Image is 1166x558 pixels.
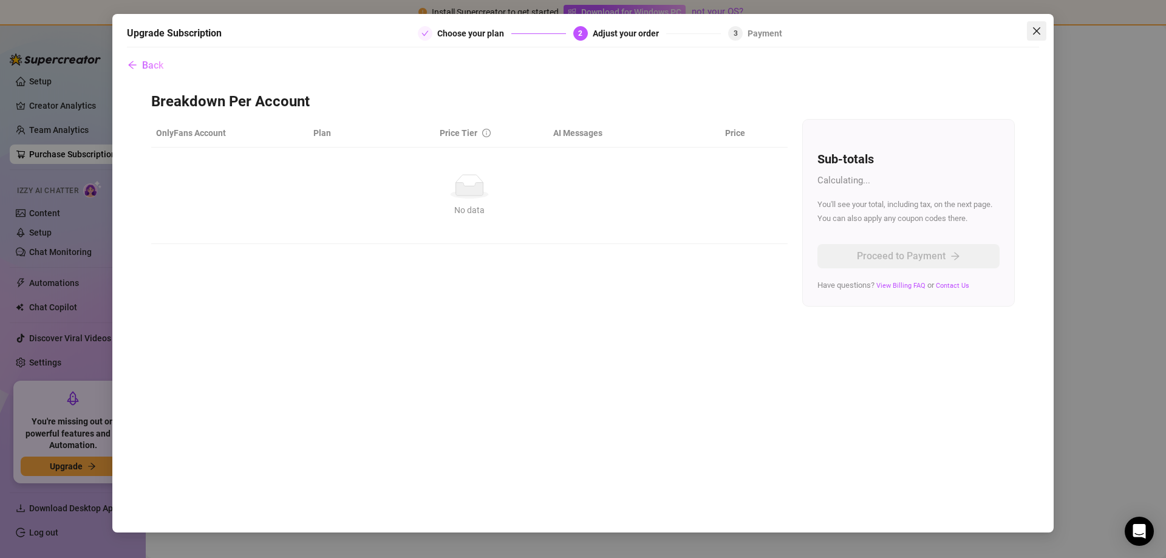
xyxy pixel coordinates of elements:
span: arrow-left [128,60,137,70]
span: info-circle [482,129,491,137]
h3: Breakdown Per Account [151,92,1015,112]
span: Price Tier [440,128,477,138]
a: Contact Us [936,282,969,290]
div: Adjust your order [593,26,666,41]
span: Calculating... [817,175,870,186]
button: Close [1027,21,1046,41]
div: No data [161,203,778,217]
div: Choose your plan [437,26,511,41]
h5: Upgrade Subscription [127,26,222,41]
h4: Sub-totals [817,151,1000,168]
span: 3 [734,29,738,38]
th: Plan [309,119,435,148]
span: You'll see your total, including tax, on the next page. You can also apply any coupon codes there. [817,200,992,222]
th: OnlyFans Account [151,119,309,148]
th: Price [687,119,750,148]
button: Proceed to Paymentarrow-right [817,244,1000,268]
span: 2 [578,29,582,38]
span: Close [1027,26,1046,36]
span: Have questions? or [817,281,969,290]
span: Back [142,60,163,71]
div: Payment [748,26,782,41]
a: View Billing FAQ [876,282,926,290]
span: check [421,30,429,37]
button: Back [127,53,164,78]
th: AI Messages [548,119,687,148]
span: close [1032,26,1042,36]
div: Open Intercom Messenger [1125,517,1154,546]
